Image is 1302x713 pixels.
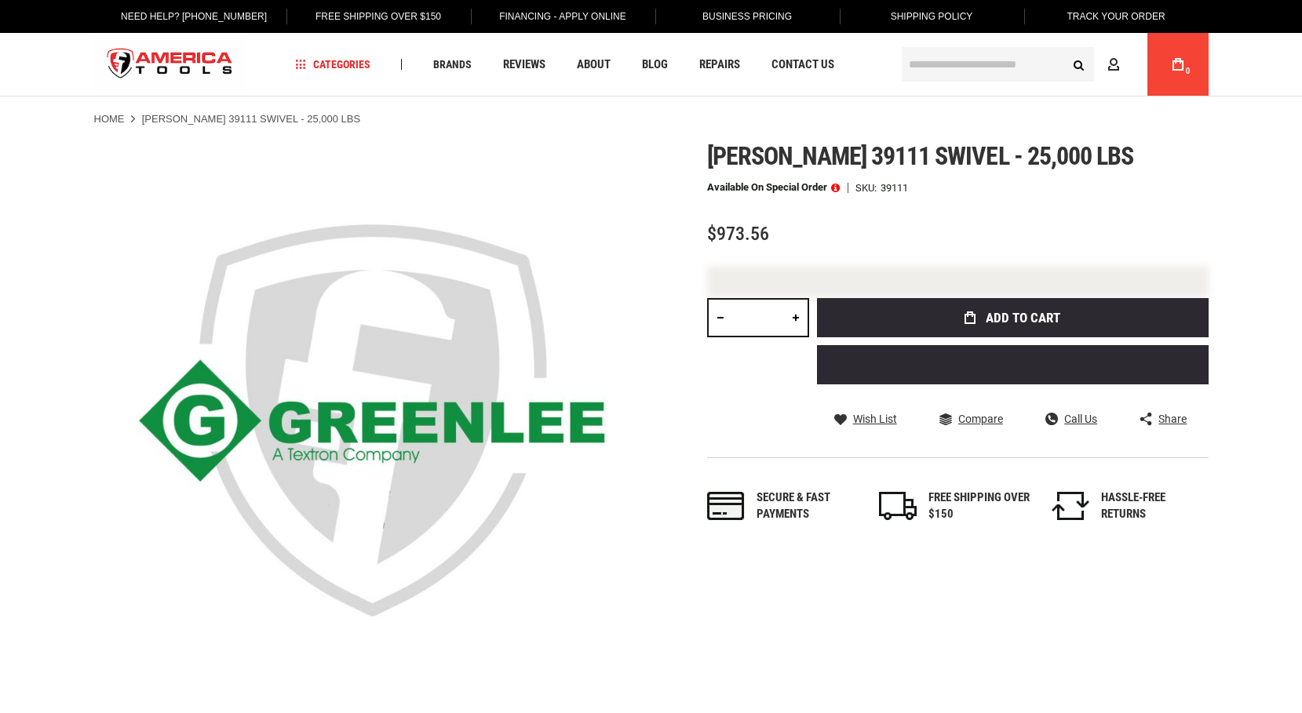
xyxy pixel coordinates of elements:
[426,54,479,75] a: Brands
[817,298,1209,337] button: Add to Cart
[707,141,1134,171] span: [PERSON_NAME] 39111 swivel - 25,000 lbs
[570,54,618,75] a: About
[503,59,545,71] span: Reviews
[939,412,1003,426] a: Compare
[635,54,675,75] a: Blog
[1101,489,1203,523] div: HASSLE-FREE RETURNS
[1045,412,1097,426] a: Call Us
[496,54,553,75] a: Reviews
[1052,492,1089,520] img: returns
[94,112,125,126] a: Home
[94,142,651,699] img: main product photo
[1158,413,1187,424] span: Share
[1186,67,1191,75] span: 0
[881,183,908,193] div: 39111
[1064,49,1094,79] button: Search
[1064,413,1097,424] span: Call Us
[879,492,917,520] img: shipping
[855,183,881,193] strong: SKU
[94,35,246,94] img: America Tools
[699,59,740,71] span: Repairs
[928,489,1030,523] div: FREE SHIPPING OVER $150
[642,59,668,71] span: Blog
[707,223,769,245] span: $973.56
[295,59,370,70] span: Categories
[853,413,897,424] span: Wish List
[771,59,834,71] span: Contact Us
[757,489,859,523] div: Secure & fast payments
[142,113,360,125] strong: [PERSON_NAME] 39111 SWIVEL - 25,000 LBS
[707,492,745,520] img: payments
[764,54,841,75] a: Contact Us
[986,311,1060,325] span: Add to Cart
[288,54,377,75] a: Categories
[834,412,897,426] a: Wish List
[891,11,973,22] span: Shipping Policy
[958,413,1003,424] span: Compare
[692,54,747,75] a: Repairs
[707,182,840,193] p: Available on Special Order
[433,59,472,70] span: Brands
[1163,33,1193,96] a: 0
[94,35,246,94] a: store logo
[577,59,611,71] span: About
